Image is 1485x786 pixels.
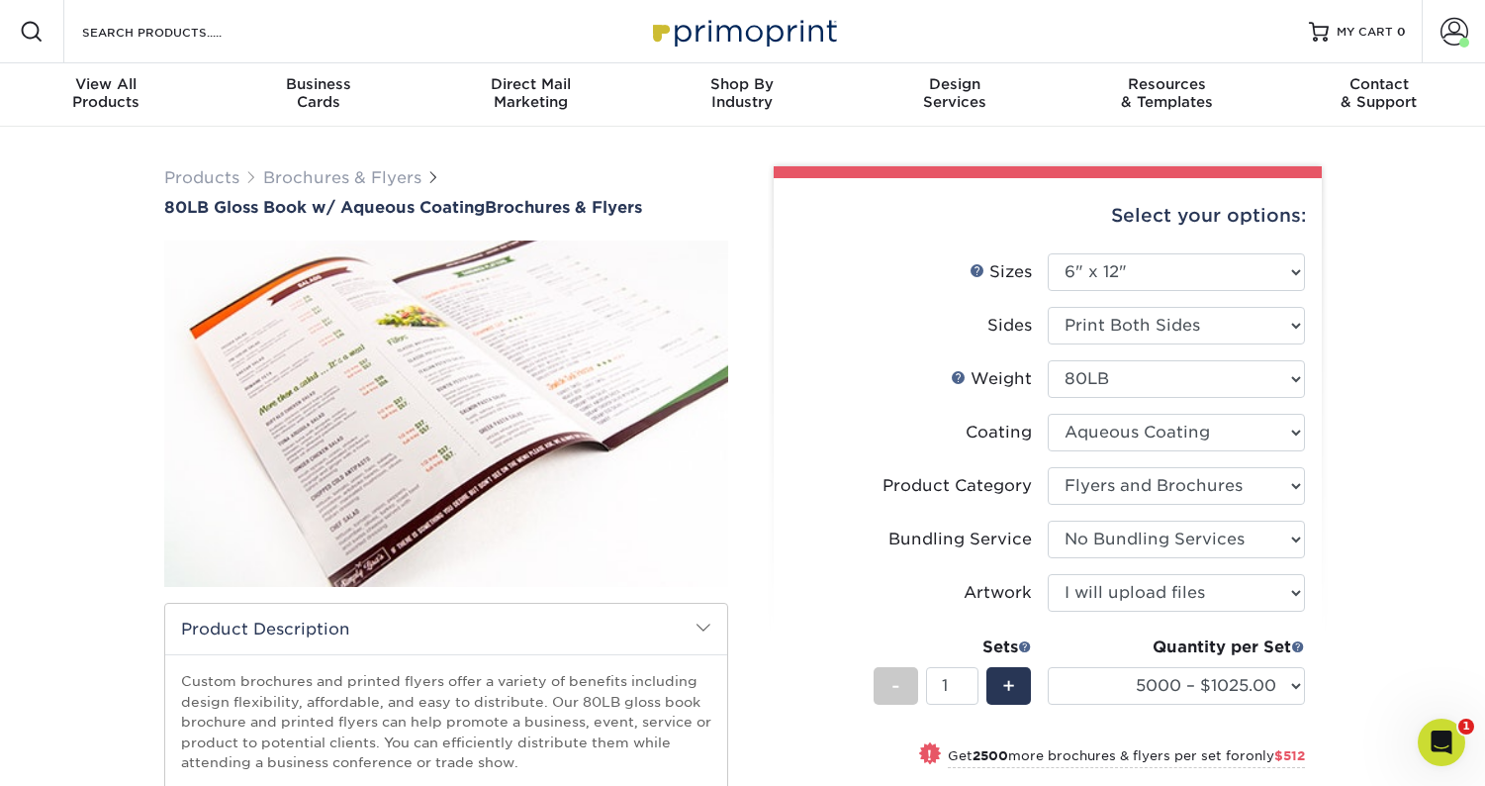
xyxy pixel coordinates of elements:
[1061,75,1272,93] span: Resources
[263,168,421,187] a: Brochures & Flyers
[888,528,1032,551] div: Bundling Service
[849,75,1061,111] div: Services
[970,260,1032,284] div: Sizes
[644,10,842,52] img: Primoprint
[1458,719,1474,735] span: 1
[164,198,728,217] h1: Brochures & Flyers
[951,367,1032,391] div: Weight
[212,63,423,127] a: BusinessCards
[1337,24,1393,41] span: MY CART
[1274,748,1305,763] span: $512
[636,63,848,127] a: Shop ByIndustry
[164,198,485,217] span: 80LB Gloss Book w/ Aqueous Coating
[849,75,1061,93] span: Design
[1418,719,1465,766] iframe: Intercom live chat
[1246,748,1305,763] span: only
[1273,63,1485,127] a: Contact& Support
[927,744,932,765] span: !
[1397,25,1406,39] span: 0
[424,75,636,93] span: Direct Mail
[789,178,1306,253] div: Select your options:
[874,636,1032,659] div: Sets
[636,75,848,111] div: Industry
[165,604,727,654] h2: Product Description
[1061,63,1272,127] a: Resources& Templates
[1048,636,1305,659] div: Quantity per Set
[5,726,168,779] iframe: Google Customer Reviews
[891,671,900,701] span: -
[212,75,423,111] div: Cards
[1273,75,1485,93] span: Contact
[1061,75,1272,111] div: & Templates
[424,75,636,111] div: Marketing
[987,314,1032,338] div: Sides
[212,75,423,93] span: Business
[164,198,728,217] a: 80LB Gloss Book w/ Aqueous CoatingBrochures & Flyers
[973,748,1008,763] strong: 2500
[164,168,239,187] a: Products
[948,748,1305,768] small: Get more brochures & flyers per set for
[966,421,1032,444] div: Coating
[424,63,636,127] a: Direct MailMarketing
[1273,75,1485,111] div: & Support
[849,63,1061,127] a: DesignServices
[164,219,728,609] img: 80LB Gloss Book<br/>w/ Aqueous Coating 01
[80,20,273,44] input: SEARCH PRODUCTS.....
[964,581,1032,605] div: Artwork
[1002,671,1015,701] span: +
[636,75,848,93] span: Shop By
[882,474,1032,498] div: Product Category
